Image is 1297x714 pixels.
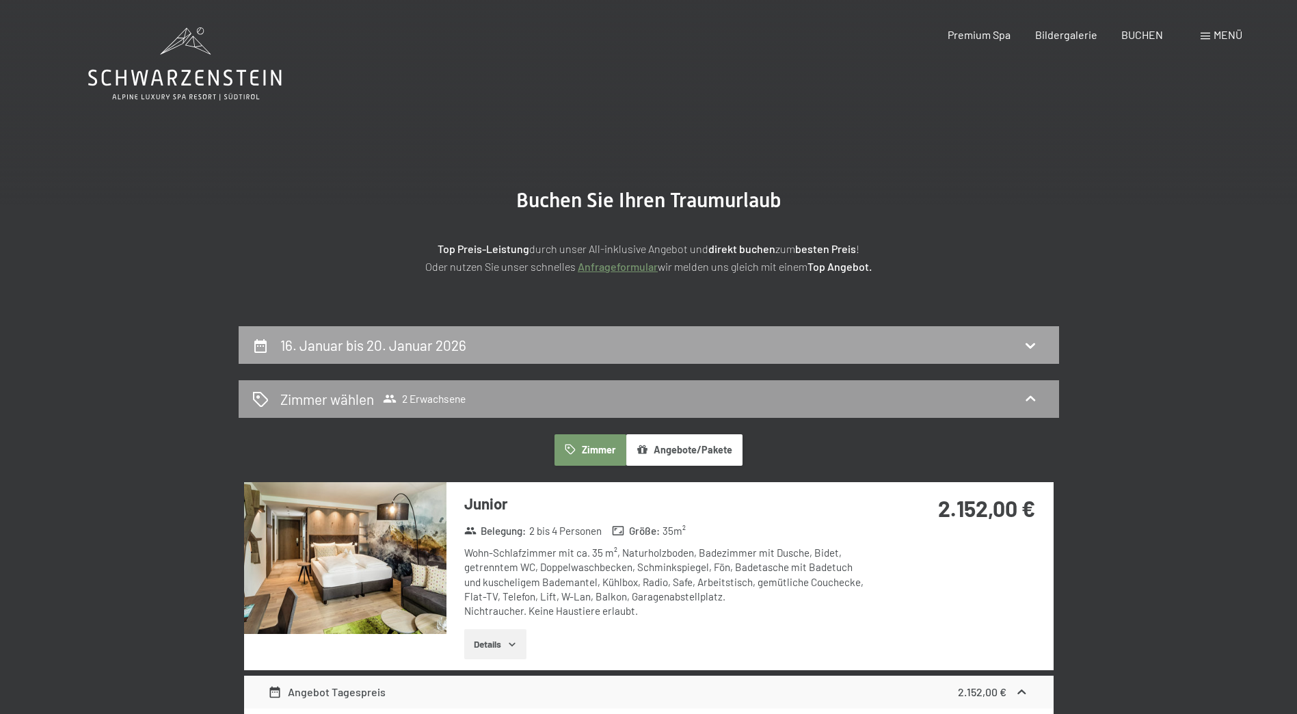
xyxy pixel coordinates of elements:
[280,336,466,354] h2: 16. Januar bis 20. Januar 2026
[464,546,871,618] div: Wohn-Schlafzimmer mit ca. 35 m², Naturholzboden, Badezimmer mit Dusche, Bidet, getrenntem WC, Dop...
[958,685,1006,698] strong: 2.152,00 €
[1035,28,1097,41] a: Bildergalerie
[438,242,529,255] strong: Top Preis-Leistung
[708,242,775,255] strong: direkt buchen
[464,629,526,659] button: Details
[663,524,686,538] span: 35 m²
[938,495,1035,521] strong: 2.152,00 €
[612,524,660,538] strong: Größe :
[383,392,466,406] span: 2 Erwachsene
[529,524,602,538] span: 2 bis 4 Personen
[807,260,872,273] strong: Top Angebot.
[268,684,386,700] div: Angebot Tagespreis
[1214,28,1242,41] span: Menü
[516,188,781,212] span: Buchen Sie Ihren Traumurlaub
[307,240,991,275] p: durch unser All-inklusive Angebot und zum ! Oder nutzen Sie unser schnelles wir melden uns gleich...
[1121,28,1163,41] a: BUCHEN
[795,242,856,255] strong: besten Preis
[948,28,1011,41] a: Premium Spa
[244,482,446,634] img: mss_renderimg.php
[578,260,658,273] a: Anfrageformular
[554,434,626,466] button: Zimmer
[464,524,526,538] strong: Belegung :
[626,434,743,466] button: Angebote/Pakete
[244,676,1054,709] div: Angebot Tagespreis2.152,00 €
[464,493,871,514] h3: Junior
[280,389,374,409] h2: Zimmer wählen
